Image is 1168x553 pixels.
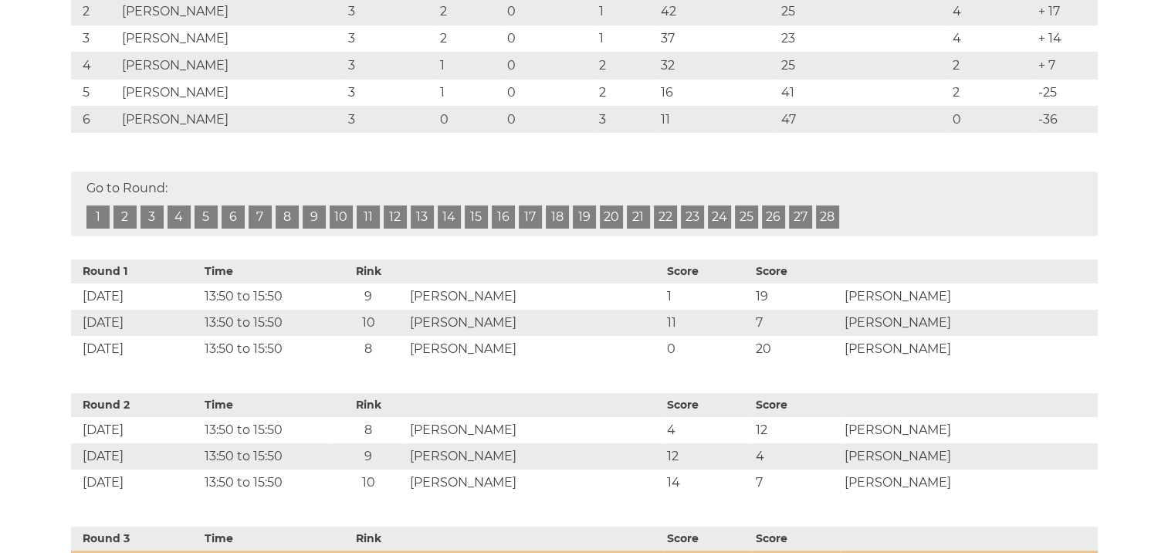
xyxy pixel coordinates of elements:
[436,106,503,133] td: 0
[71,470,201,496] td: [DATE]
[357,205,380,229] a: 11
[201,283,331,310] td: 13:50 to 15:50
[465,205,488,229] a: 15
[681,205,704,229] a: 23
[663,336,752,362] td: 0
[752,417,841,443] td: 12
[503,25,595,52] td: 0
[406,417,663,443] td: [PERSON_NAME]
[840,336,1097,362] td: [PERSON_NAME]
[71,393,201,417] th: Round 2
[331,260,406,283] th: Rink
[595,106,656,133] td: 3
[330,205,353,229] a: 10
[331,310,406,336] td: 10
[71,527,201,551] th: Round 3
[663,443,752,470] td: 12
[663,283,752,310] td: 1
[735,205,758,229] a: 25
[222,205,245,229] a: 6
[331,470,406,496] td: 10
[303,205,326,229] a: 9
[384,205,407,229] a: 12
[752,336,841,362] td: 20
[71,336,201,362] td: [DATE]
[140,205,164,229] a: 3
[331,527,406,551] th: Rink
[663,393,752,417] th: Score
[777,25,949,52] td: 23
[752,260,841,283] th: Score
[71,171,1098,236] div: Go to Round:
[118,25,344,52] td: [PERSON_NAME]
[436,52,503,79] td: 1
[344,79,436,106] td: 3
[663,260,752,283] th: Score
[657,106,778,133] td: 11
[201,527,331,551] th: Time
[777,52,949,79] td: 25
[113,205,137,229] a: 2
[436,79,503,106] td: 1
[752,470,841,496] td: 7
[663,417,752,443] td: 4
[752,443,841,470] td: 4
[762,205,785,229] a: 26
[752,527,841,551] th: Score
[777,79,949,106] td: 41
[503,79,595,106] td: 0
[492,205,515,229] a: 16
[657,25,778,52] td: 37
[86,205,110,229] a: 1
[949,52,1034,79] td: 2
[657,79,778,106] td: 16
[406,443,663,470] td: [PERSON_NAME]
[840,470,1097,496] td: [PERSON_NAME]
[949,79,1034,106] td: 2
[752,310,841,336] td: 7
[331,443,406,470] td: 9
[503,106,595,133] td: 0
[201,417,331,443] td: 13:50 to 15:50
[627,205,650,229] a: 21
[595,79,656,106] td: 2
[71,283,201,310] td: [DATE]
[573,205,596,229] a: 19
[708,205,731,229] a: 24
[71,443,201,470] td: [DATE]
[1034,79,1097,106] td: -25
[406,336,663,362] td: [PERSON_NAME]
[1034,52,1097,79] td: + 7
[71,106,118,133] td: 6
[595,52,656,79] td: 2
[663,470,752,496] td: 14
[276,205,299,229] a: 8
[406,283,663,310] td: [PERSON_NAME]
[201,336,331,362] td: 13:50 to 15:50
[1034,106,1097,133] td: -36
[411,205,434,229] a: 13
[331,417,406,443] td: 8
[118,106,344,133] td: [PERSON_NAME]
[816,205,839,229] a: 28
[789,205,812,229] a: 27
[657,52,778,79] td: 32
[503,52,595,79] td: 0
[840,310,1097,336] td: [PERSON_NAME]
[436,25,503,52] td: 2
[201,443,331,470] td: 13:50 to 15:50
[71,25,118,52] td: 3
[118,79,344,106] td: [PERSON_NAME]
[118,52,344,79] td: [PERSON_NAME]
[71,310,201,336] td: [DATE]
[600,205,623,229] a: 20
[654,205,677,229] a: 22
[71,79,118,106] td: 5
[168,205,191,229] a: 4
[752,283,841,310] td: 19
[201,470,331,496] td: 13:50 to 15:50
[840,283,1097,310] td: [PERSON_NAME]
[1034,25,1097,52] td: + 14
[406,310,663,336] td: [PERSON_NAME]
[840,417,1097,443] td: [PERSON_NAME]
